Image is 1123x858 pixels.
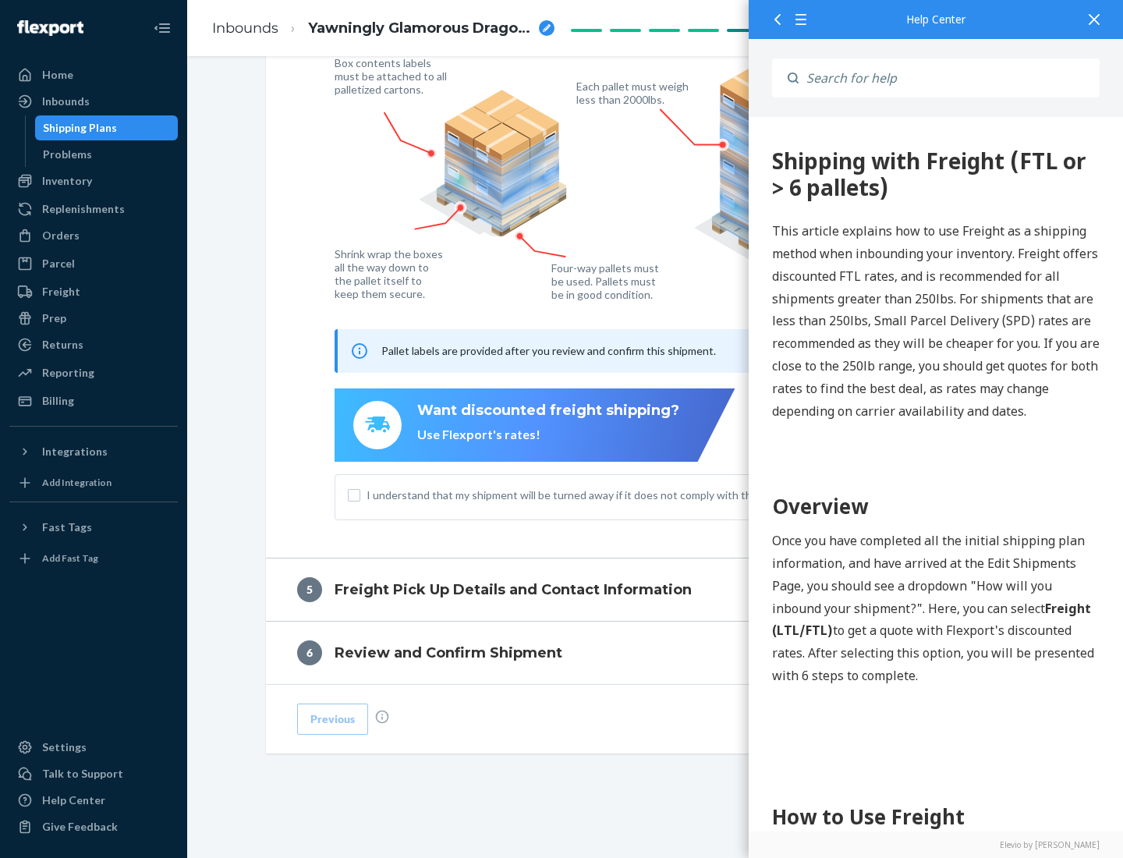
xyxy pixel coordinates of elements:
div: Home [42,67,73,83]
a: Returns [9,332,178,357]
a: Settings [9,735,178,760]
input: I understand that my shipment will be turned away if it does not comply with the above guidelines. [348,489,360,502]
a: Talk to Support [9,761,178,786]
div: Help Center [772,14,1100,25]
div: Want discounted freight shipping? [417,401,679,421]
h4: Freight Pick Up Details and Contact Information [335,580,692,600]
span: Pallet labels are provided after you review and confirm this shipment. [381,344,716,357]
span: Yawningly Glamorous Dragonfly [308,19,533,39]
a: Inventory [9,168,178,193]
a: Add Integration [9,470,178,495]
div: 6 [297,640,322,665]
div: Talk to Support [42,766,123,782]
div: 5 [297,577,322,602]
a: Replenishments [9,197,178,222]
div: Problems [43,147,92,162]
div: Inventory [42,173,92,189]
button: Previous [297,704,368,735]
div: Billing [42,393,74,409]
button: 6Review and Confirm Shipment [266,622,1046,684]
a: Parcel [9,251,178,276]
div: Add Integration [42,476,112,489]
div: Help Center [42,792,105,808]
h2: Step 1: Boxes and Labels [23,731,351,759]
div: Give Feedback [42,819,118,835]
a: Freight [9,279,178,304]
a: Reporting [9,360,178,385]
div: Prep [42,310,66,326]
div: Fast Tags [42,519,92,535]
a: Billing [9,388,178,413]
div: Shipping Plans [43,120,117,136]
span: I understand that my shipment will be turned away if it does not comply with the above guidelines. [367,487,964,503]
h1: How to Use Freight [23,685,351,715]
div: Add Fast Tag [42,551,98,565]
div: Parcel [42,256,75,271]
figcaption: Four-way pallets must be used. Pallets must be in good condition. [551,261,660,301]
p: Once you have completed all the initial shipping plan information, and have arrived at the Edit S... [23,413,351,570]
div: Replenishments [42,201,125,217]
div: Reporting [42,365,94,381]
button: Close Navigation [147,12,178,44]
ol: breadcrumbs [200,5,567,51]
a: Orders [9,223,178,248]
div: Orders [42,228,80,243]
figcaption: Shrink wrap the boxes all the way down to the pallet itself to keep them secure. [335,247,446,300]
input: Search [799,58,1100,97]
button: Integrations [9,439,178,464]
button: Fast Tags [9,515,178,540]
a: Home [9,62,178,87]
a: Shipping Plans [35,115,179,140]
a: Add Fast Tag [9,546,178,571]
p: This article explains how to use Freight as a shipping method when inbounding your inventory. Fre... [23,103,351,305]
button: Give Feedback [9,814,178,839]
figcaption: Box contents labels must be attached to all palletized cartons. [335,56,451,96]
div: Integrations [42,444,108,459]
div: Returns [42,337,83,353]
h4: Review and Confirm Shipment [335,643,562,663]
div: Use Flexport's rates! [417,426,679,444]
a: Elevio by [PERSON_NAME] [772,839,1100,850]
div: 360 Shipping with Freight (FTL or > 6 pallets) [23,31,351,83]
figcaption: Each pallet must weigh less than 2000lbs. [576,80,693,106]
button: 5Freight Pick Up Details and Contact Information [266,558,1046,621]
a: Inbounds [9,89,178,114]
div: Inbounds [42,94,90,109]
div: Freight [42,284,80,300]
a: Prep [9,306,178,331]
a: Problems [35,142,179,167]
img: Flexport logo [17,20,83,36]
div: Settings [42,739,87,755]
h1: Overview [23,374,351,405]
a: Inbounds [212,19,278,37]
a: Help Center [9,788,178,813]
